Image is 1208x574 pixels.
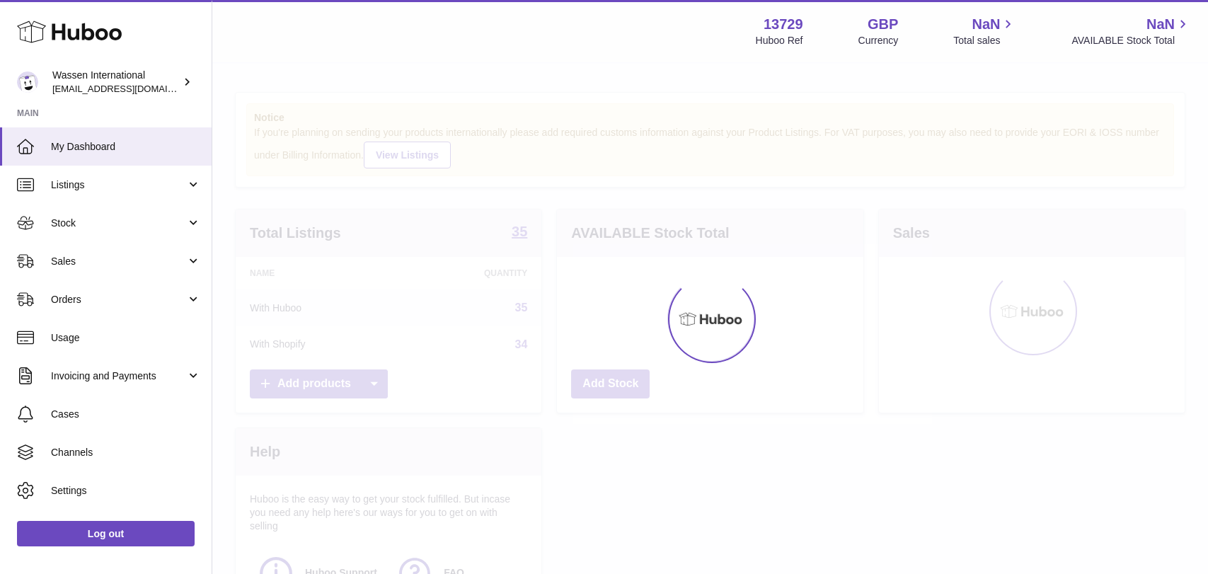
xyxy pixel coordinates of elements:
[51,369,186,383] span: Invoicing and Payments
[1146,15,1175,34] span: NaN
[52,69,180,96] div: Wassen International
[51,217,186,230] span: Stock
[52,83,208,94] span: [EMAIL_ADDRESS][DOMAIN_NAME]
[1071,34,1191,47] span: AVAILABLE Stock Total
[51,484,201,498] span: Settings
[953,15,1016,47] a: NaN Total sales
[51,140,201,154] span: My Dashboard
[17,521,195,546] a: Log out
[51,446,201,459] span: Channels
[953,34,1016,47] span: Total sales
[51,331,201,345] span: Usage
[51,293,186,306] span: Orders
[17,71,38,93] img: internationalsupplychain@wassen.com
[858,34,899,47] div: Currency
[51,408,201,421] span: Cases
[51,255,186,268] span: Sales
[1071,15,1191,47] a: NaN AVAILABLE Stock Total
[972,15,1000,34] span: NaN
[51,178,186,192] span: Listings
[868,15,898,34] strong: GBP
[764,15,803,34] strong: 13729
[756,34,803,47] div: Huboo Ref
